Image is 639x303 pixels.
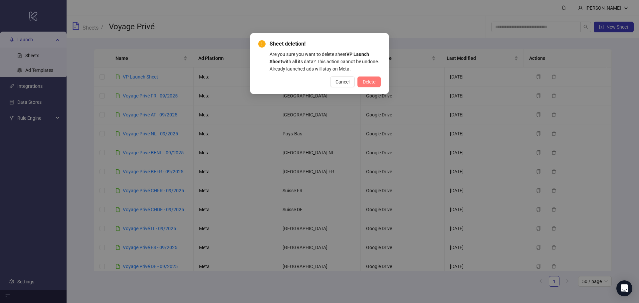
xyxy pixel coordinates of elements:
span: exclamation-circle [258,40,266,48]
span: Cancel [335,79,349,84]
div: Open Intercom Messenger [616,280,632,296]
button: Cancel [330,76,355,87]
span: Sheet deletion! [270,40,381,48]
div: Are you sure you want to delete sheet with all its data? This action cannot be undone. Already la... [270,51,381,73]
span: Delete [363,79,375,84]
button: Delete [357,76,381,87]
